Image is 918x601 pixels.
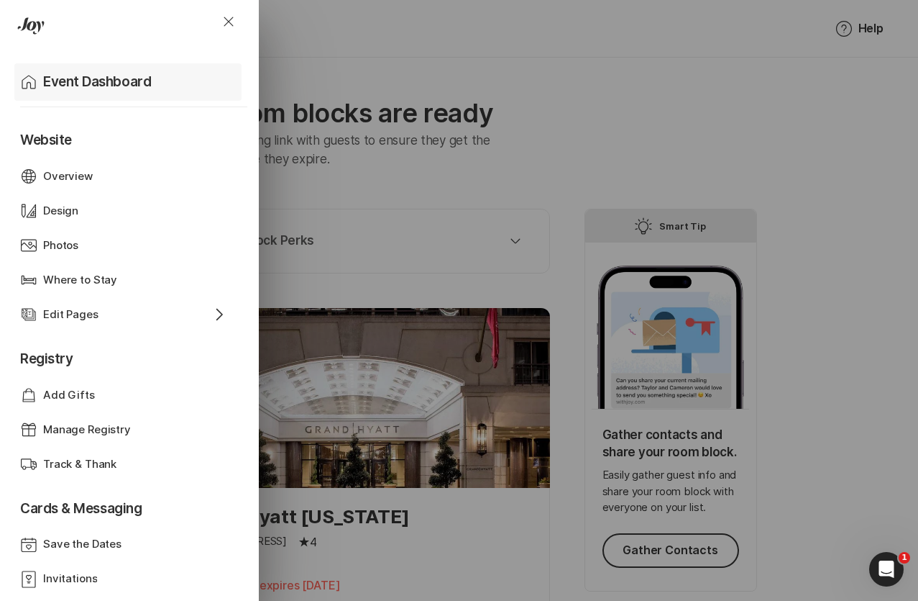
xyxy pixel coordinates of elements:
a: Track & Thank [20,447,233,482]
p: Edit Pages [43,307,98,323]
button: Close [203,4,254,39]
a: Add Gifts [20,378,233,412]
p: Design [43,203,78,220]
a: Event Dashboard [20,63,247,101]
p: Add Gifts [43,387,95,404]
a: Design [20,194,233,228]
p: Photos [43,238,78,254]
p: Manage Registry [43,422,131,438]
p: Track & Thank [43,456,116,473]
a: Photos [20,228,233,263]
a: Where to Stay [20,263,233,297]
a: Overview [20,159,233,194]
p: Save the Dates [43,536,121,553]
a: Save the Dates [20,528,233,562]
span: 1 [899,552,910,564]
p: Event Dashboard [43,72,151,92]
p: Website [20,113,233,159]
a: Invitations [20,562,233,597]
p: Registry [20,332,233,378]
a: Manage Registry [20,412,233,447]
p: Cards & Messaging [20,482,233,528]
p: Overview [43,168,93,185]
iframe: Intercom live chat [869,552,904,587]
p: Where to Stay [43,272,117,289]
p: Invitations [43,571,97,587]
